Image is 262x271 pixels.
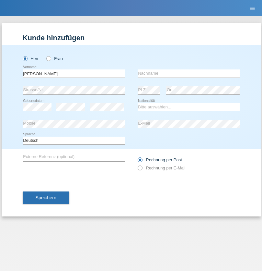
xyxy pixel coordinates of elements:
[23,56,39,61] label: Herr
[138,157,182,162] label: Rechnung per Post
[138,157,142,166] input: Rechnung per Post
[46,56,51,60] input: Frau
[138,166,186,170] label: Rechnung per E-Mail
[36,195,56,200] span: Speichern
[23,191,69,204] button: Speichern
[246,6,259,10] a: menu
[138,166,142,174] input: Rechnung per E-Mail
[23,34,240,42] h1: Kunde hinzufügen
[46,56,63,61] label: Frau
[23,56,27,60] input: Herr
[249,5,256,12] i: menu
